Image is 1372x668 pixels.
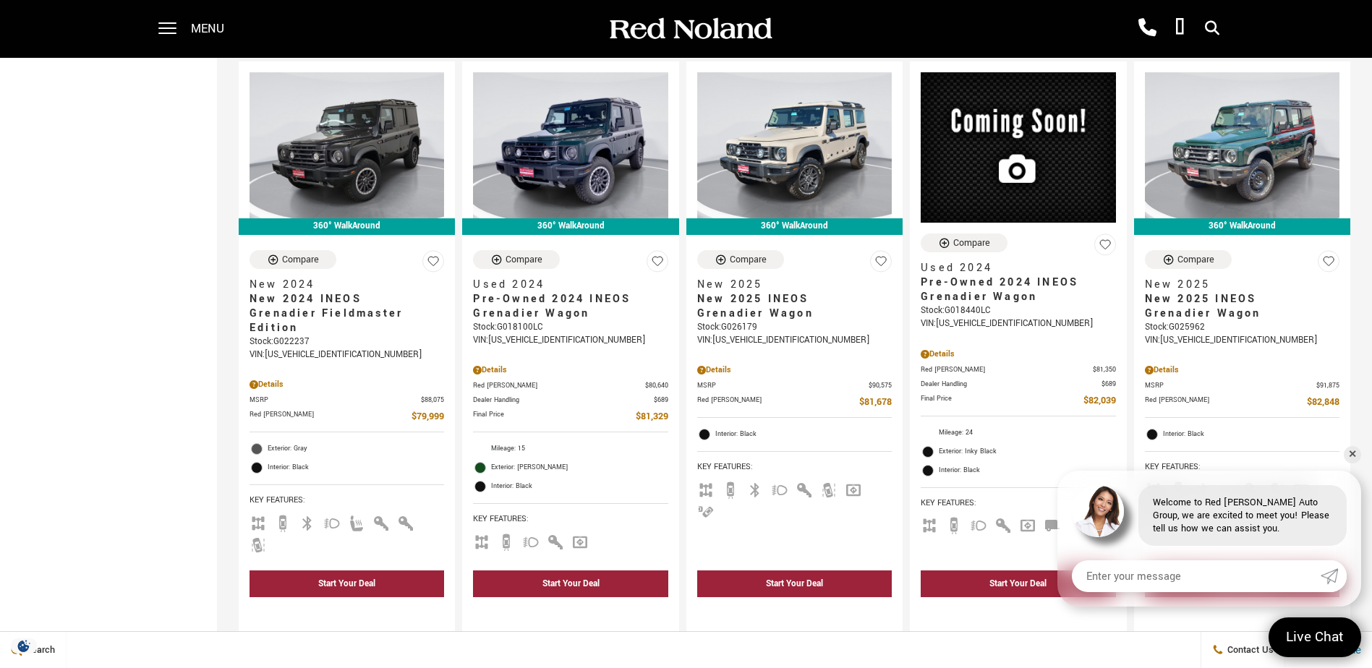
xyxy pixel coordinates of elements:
span: Bluetooth [746,483,764,494]
span: Key Features : [1145,459,1339,475]
span: Keyless Entry [796,483,813,494]
span: Interior: Black [939,463,1115,478]
span: MSRP [697,380,869,391]
span: AWD [473,535,490,546]
div: Start Your Deal [250,570,444,597]
span: Red [PERSON_NAME] [473,380,644,391]
button: Compare Vehicle [697,250,784,269]
span: $88,075 [421,395,444,406]
a: Dealer Handling $689 [473,395,668,406]
span: Contact Us [1224,643,1274,656]
span: Navigation Sys [1019,518,1036,529]
div: Welcome to Red [PERSON_NAME] Auto Group, we are excited to meet you! Please tell us how we can as... [1138,485,1347,546]
a: Red [PERSON_NAME] $81,350 [921,364,1115,375]
a: Used 2024Pre-Owned 2024 INEOS Grenadier Wagon [921,261,1115,304]
a: MSRP $91,875 [1145,380,1339,391]
button: Save Vehicle [1094,234,1116,262]
a: Red [PERSON_NAME] $82,848 [1145,395,1339,410]
span: New 2025 [697,278,881,292]
div: undefined - Pre-Owned 2024 INEOS Grenadier Wagon With Navigation & 4WD [473,601,668,628]
div: Start Your Deal [766,578,823,590]
a: MSRP $90,575 [697,380,892,391]
span: Lane Warning [820,483,838,494]
span: AWD [921,518,938,529]
span: $81,678 [859,395,892,410]
span: Exterior: [PERSON_NAME] [491,461,668,475]
a: Red [PERSON_NAME] $80,640 [473,380,668,391]
span: Fog Lights [771,483,788,494]
span: $689 [1102,379,1116,390]
span: Keyless Entry [547,535,564,546]
div: Stock : G018440LC [921,304,1115,317]
span: $90,575 [869,380,892,391]
div: Pricing Details - Pre-Owned 2024 INEOS Grenadier Wagon With Navigation & 4WD [921,348,1115,361]
span: Used 2024 [921,261,1104,275]
a: New 2024New 2024 INEOS Grenadier Fieldmaster Edition [250,278,444,335]
a: Red [PERSON_NAME] $81,678 [697,395,892,410]
span: Exterior: Inky Black [939,445,1115,459]
span: Navigation Sys [571,535,589,546]
div: Compare [730,253,767,266]
span: $80,640 [645,380,668,391]
div: Start Your Deal [542,578,600,590]
div: 360° WalkAround [1134,218,1350,234]
img: 2024 INEOS Grenadier Fieldmaster Edition [250,72,444,218]
span: Key Features : [921,495,1115,511]
div: VIN: [US_VEHICLE_IDENTIFICATION_NUMBER] [697,334,892,347]
div: Start Your Deal [473,570,668,597]
img: 2024 INEOS Grenadier Wagon [473,72,668,218]
span: Heated Seats [348,516,365,527]
span: Live Chat [1279,628,1351,647]
div: Compare [506,253,542,266]
span: New 2025 INEOS Grenadier Wagon [697,292,881,321]
div: VIN: [US_VEHICLE_IDENTIFICATION_NUMBER] [473,334,668,347]
div: undefined - New 2025 INEOS Grenadier Wagon With Navigation & 4WD [697,601,892,628]
input: Enter your message [1072,560,1321,592]
span: Lane Warning [250,538,267,549]
button: Compare Vehicle [473,250,560,269]
div: Start Your Deal [318,578,375,590]
div: Stock : G025962 [1145,321,1339,334]
div: Pricing Details - New 2024 INEOS Grenadier Fieldmaster Edition With Navigation & 4WD [250,378,444,391]
span: Fog Lights [323,516,341,527]
span: Red [PERSON_NAME] [921,364,1092,375]
div: Pricing Details - Pre-Owned 2024 INEOS Grenadier Wagon With Navigation & 4WD [473,364,668,377]
div: Start Your Deal [697,570,892,597]
span: New 2024 INEOS Grenadier Fieldmaster Edition [250,292,433,335]
button: Compare Vehicle [250,250,336,269]
span: AWD [697,483,715,494]
div: Stock : G022237 [250,335,444,348]
button: Compare Vehicle [921,234,1007,252]
a: Final Price $82,039 [921,393,1115,408]
div: Stock : G026179 [697,321,892,334]
li: Mileage: 15 [473,440,668,458]
a: Dealer Handling $689 [921,379,1115,390]
span: Bluetooth [299,516,316,527]
span: Key Features : [250,492,444,508]
div: undefined - New 2025 INEOS Grenadier Wagon With Navigation & 4WD [1145,601,1339,628]
div: Compare [282,253,319,266]
div: VIN: [US_VEHICLE_IDENTIFICATION_NUMBER] [250,348,444,361]
span: Interior: Black [491,479,668,494]
button: Save Vehicle [870,250,892,278]
span: Fog Lights [970,518,987,529]
a: New 2025New 2025 INEOS Grenadier Wagon [697,278,892,321]
span: Backup Camera [498,535,515,546]
span: Exterior: Gray [268,442,444,456]
img: Agent profile photo [1072,485,1124,537]
span: Used 2024 [473,278,657,292]
span: MSRP [250,395,421,406]
span: Red [PERSON_NAME] [697,395,859,410]
span: Pre-Owned 2024 INEOS Grenadier Wagon [921,275,1104,304]
span: $81,329 [636,409,668,424]
span: $82,039 [1083,393,1116,408]
span: Dealer Handling [921,379,1101,390]
button: Save Vehicle [1318,250,1339,278]
span: $81,350 [1093,364,1116,375]
span: Dealer Handling [473,395,653,406]
span: $82,848 [1307,395,1339,410]
li: Mileage: 24 [921,424,1115,442]
a: Red [PERSON_NAME] $79,999 [250,409,444,424]
button: Compare Vehicle [1145,250,1232,269]
span: Tow Package [1044,518,1061,529]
